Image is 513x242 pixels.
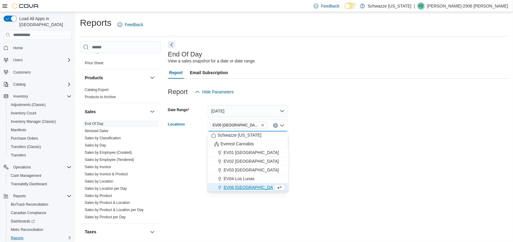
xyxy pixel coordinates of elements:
span: Inventory Manager (Classic) [11,119,56,124]
a: Sales by Employee (Created) [85,150,132,155]
button: BioTrack Reconciliation [6,200,74,209]
button: Products [149,74,156,81]
span: Itemized Sales [85,129,108,133]
span: Sales by Product per Day [85,215,126,220]
button: Metrc Reconciliation [6,225,74,234]
h3: Taxes [85,229,96,235]
div: Sales [80,120,161,223]
span: Price Sheet [85,61,103,65]
span: Sales by Invoice [85,165,111,169]
a: Catalog Export [85,88,108,92]
button: Inventory [1,92,74,101]
a: Traceabilty Dashboard [8,180,49,188]
a: Adjustments (Classic) [8,101,48,108]
button: Canadian Compliance [6,209,74,217]
span: Catalog [11,81,72,88]
h1: Reports [80,17,111,29]
a: Sales by Day [85,143,106,147]
button: Catalog [1,80,74,89]
div: Veronica-2906 Garcia [417,2,425,10]
a: Sales by Location [85,179,113,183]
span: Dashboards [8,218,72,225]
a: Sales by Invoice [85,165,111,169]
input: Dark Mode [344,3,357,9]
button: Taxes [149,228,156,236]
a: Sales by Invoice & Product [85,172,128,176]
button: Sales [85,109,148,115]
p: [PERSON_NAME]-2906 [PERSON_NAME] [427,2,508,10]
a: Sales by Product & Location [85,201,130,205]
span: Transfers [8,152,72,159]
a: Canadian Compliance [8,209,49,216]
div: Pricing [80,59,161,69]
button: Transfers (Classic) [6,143,74,151]
span: Operations [11,164,72,171]
a: Sales by Employee (Tendered) [85,158,134,162]
span: Purchase Orders [8,135,72,142]
span: EV05 Uptown [210,122,267,129]
span: Inventory Manager (Classic) [8,118,72,125]
button: Purchase Orders [6,134,74,143]
span: Catalog Export [85,87,108,92]
span: Reports [8,234,72,242]
span: Users [11,56,72,64]
span: Canadian Compliance [8,209,72,216]
label: Locations [168,122,185,127]
span: Catalog [13,82,26,87]
a: Reports [8,234,26,242]
a: Sales by Location per Day [85,186,127,191]
span: Manifests [11,128,26,132]
button: Customers [1,68,74,77]
span: Email Subscription [190,67,228,79]
span: Feedback [321,3,339,9]
span: Inventory Count [8,110,72,117]
a: Customers [11,69,33,76]
span: Cash Management [8,172,72,179]
a: Dashboards [8,218,37,225]
button: Products [85,75,148,81]
button: Reports [1,192,74,200]
div: View a sales snapshot for a date or date range. [168,58,256,64]
span: Reports [13,194,26,198]
span: Purchase Orders [11,136,38,141]
button: Users [1,56,74,64]
span: Inventory [13,94,28,99]
button: Hide Parameters [193,86,236,98]
span: BioTrack Reconciliation [8,201,72,208]
button: Inventory Count [6,109,74,117]
a: BioTrack Reconciliation [8,201,51,208]
span: Load All Apps in [GEOGRAPHIC_DATA] [17,16,72,28]
span: Customers [11,68,72,76]
span: Transfers (Classic) [11,144,41,149]
span: Transfers [11,153,26,158]
span: End Of Day [85,121,103,126]
span: Adjustments (Classic) [8,101,72,108]
span: BioTrack Reconciliation [11,202,48,207]
button: Remove EV05 Uptown from selection in this group [261,123,264,127]
button: Manifests [6,126,74,134]
a: End Of Day [85,122,103,126]
span: Inventory [11,93,72,100]
button: Transfers [6,151,74,159]
a: Cash Management [8,172,44,179]
span: Users [13,58,23,62]
div: Products [80,86,161,103]
p: | [414,2,415,10]
button: Inventory [11,93,30,100]
a: Dashboards [6,217,74,225]
button: Reports [11,192,28,200]
a: Sales by Product [85,194,112,198]
a: Purchase Orders [8,135,41,142]
h3: Report [168,88,188,95]
button: Operations [1,163,74,171]
button: Users [11,56,25,64]
button: Catalog [11,81,28,88]
button: Next [168,41,175,48]
button: [DATE] [208,105,288,117]
button: Taxes [85,229,148,235]
a: Products to Archive [85,95,116,99]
